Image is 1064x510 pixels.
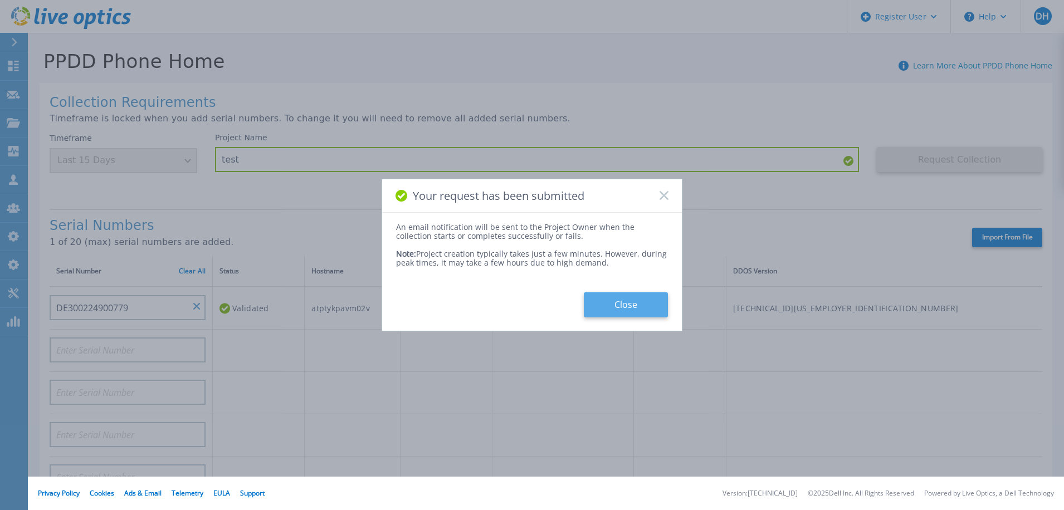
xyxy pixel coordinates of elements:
[172,488,203,498] a: Telemetry
[723,490,798,497] li: Version: [TECHNICAL_ID]
[396,223,668,241] div: An email notification will be sent to the Project Owner when the collection starts or completes s...
[413,189,584,202] span: Your request has been submitted
[808,490,914,497] li: © 2025 Dell Inc. All Rights Reserved
[396,241,668,267] div: Project creation typically takes just a few minutes. However, during peak times, it may take a fe...
[90,488,114,498] a: Cookies
[924,490,1054,497] li: Powered by Live Optics, a Dell Technology
[240,488,265,498] a: Support
[396,248,416,259] span: Note:
[38,488,80,498] a: Privacy Policy
[124,488,162,498] a: Ads & Email
[584,292,668,317] button: Close
[213,488,230,498] a: EULA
